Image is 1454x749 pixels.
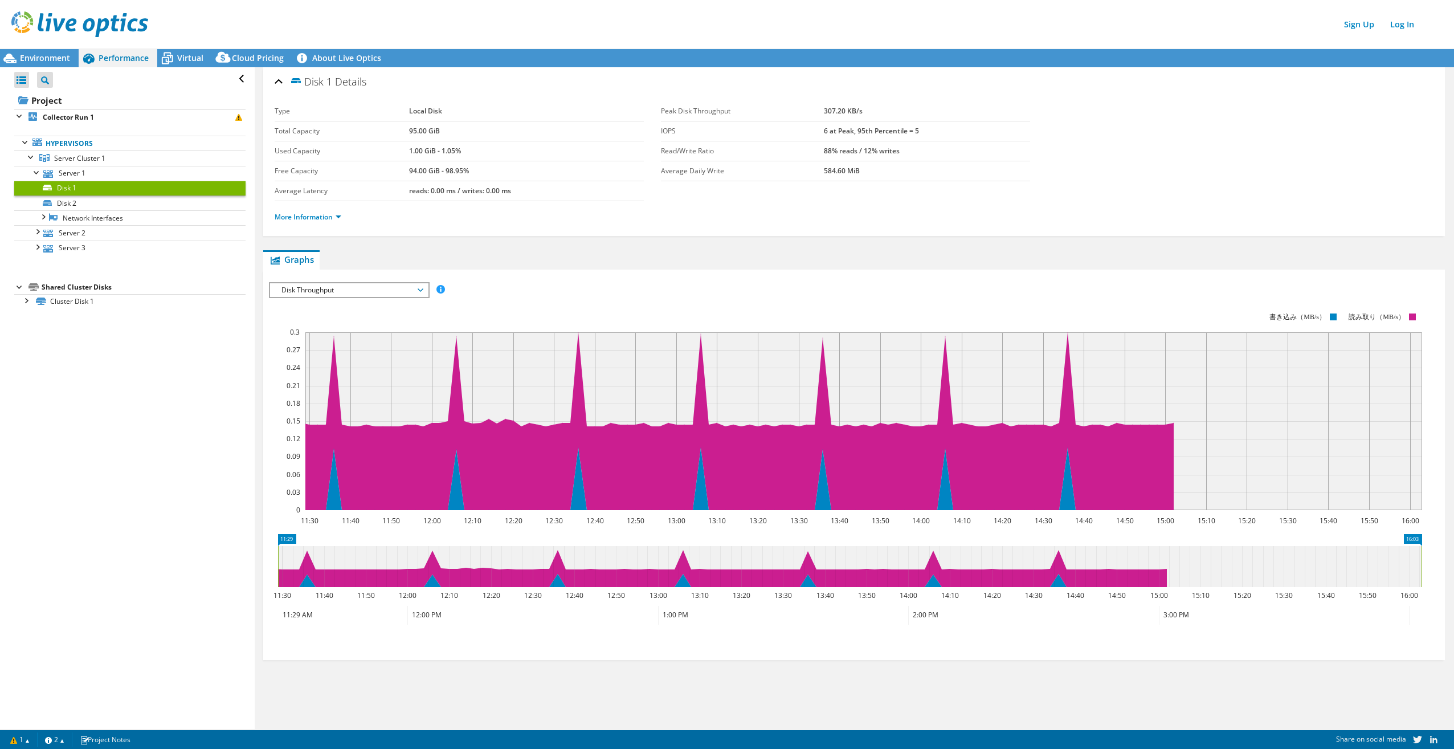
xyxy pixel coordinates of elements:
text: 0.18 [287,398,300,408]
b: 95.00 GiB [409,126,440,136]
text: 13:50 [871,516,889,526]
text: 15:00 [1150,591,1167,600]
text: 12:20 [482,591,500,600]
text: 0.03 [287,487,300,497]
label: Free Capacity [275,165,410,177]
text: 14:10 [953,516,970,526]
b: Collector Run 1 [43,112,94,122]
a: Project Notes [72,732,138,747]
text: 12:10 [440,591,458,600]
text: 0.06 [287,470,300,479]
text: 13:10 [708,516,725,526]
text: 11:40 [315,591,333,600]
text: 0.09 [287,451,300,461]
text: 13:40 [830,516,848,526]
text: 0.27 [287,345,300,355]
text: 11:30 [273,591,291,600]
text: 0.3 [290,327,300,337]
text: 12:00 [423,516,440,526]
span: Share on social media [1336,734,1406,744]
text: 12:40 [565,591,583,600]
text: 14:00 [912,516,929,526]
text: 12:50 [626,516,644,526]
text: 13:00 [667,516,685,526]
span: Environment [20,52,70,63]
a: Project [14,91,246,109]
a: Log In [1384,16,1420,32]
text: 15:40 [1317,591,1334,600]
text: 14:20 [983,591,1000,600]
b: 584.60 MiB [824,166,860,176]
a: More Information [275,212,341,222]
span: Virtual [177,52,203,63]
label: Average Latency [275,185,410,197]
label: Peak Disk Throughput [661,105,824,117]
text: 11:40 [341,516,359,526]
text: 読み取り（MB/s） [1349,313,1405,321]
a: Cluster Disk 1 [14,294,246,309]
text: 14:10 [941,591,958,600]
b: 1.00 GiB - 1.05% [409,146,461,156]
text: 14:50 [1116,516,1133,526]
text: 12:00 [398,591,416,600]
span: Details [335,75,366,88]
text: 13:20 [749,516,766,526]
label: Used Capacity [275,145,410,157]
text: 13:30 [790,516,807,526]
text: 0.24 [287,363,300,372]
text: 0.21 [287,381,300,390]
label: Total Capacity [275,125,410,137]
text: 書き込み（MB/s） [1269,313,1326,321]
span: Disk 1 [289,75,332,88]
span: Performance [99,52,149,63]
text: 11:30 [300,516,318,526]
text: 14:30 [1034,516,1052,526]
text: 16:00 [1401,516,1419,526]
text: 0.15 [287,416,300,426]
text: 15:40 [1319,516,1337,526]
text: 12:10 [463,516,481,526]
text: 14:30 [1024,591,1042,600]
text: 15:10 [1191,591,1209,600]
a: Collector Run 1 [14,109,246,124]
text: 13:40 [816,591,834,600]
text: 12:40 [586,516,603,526]
text: 14:00 [899,591,917,600]
a: Hypervisors [14,136,246,150]
text: 15:20 [1233,591,1251,600]
a: 1 [2,732,38,747]
text: 15:10 [1197,516,1215,526]
label: Average Daily Write [661,165,824,177]
text: 13:20 [732,591,750,600]
text: 0 [296,505,300,515]
span: Cloud Pricing [232,52,284,63]
img: live_optics_svg.svg [11,11,148,37]
b: reads: 0.00 ms / writes: 0.00 ms [409,186,511,196]
b: 307.20 KB/s [824,106,863,116]
text: 15:30 [1279,516,1296,526]
text: 11:50 [382,516,399,526]
a: Network Interfaces [14,210,246,225]
label: Read/Write Ratio [661,145,824,157]
text: 14:20 [993,516,1011,526]
span: Server Cluster 1 [54,153,105,163]
div: Shared Cluster Disks [42,280,246,294]
text: 13:50 [857,591,875,600]
text: 12:30 [545,516,562,526]
text: 15:50 [1360,516,1378,526]
text: 15:20 [1237,516,1255,526]
text: 11:50 [357,591,374,600]
a: Server Cluster 1 [14,150,246,165]
text: 15:00 [1156,516,1174,526]
label: IOPS [661,125,824,137]
a: 2 [37,732,72,747]
text: 13:30 [774,591,791,600]
a: Server 2 [14,225,246,240]
text: 14:40 [1075,516,1092,526]
span: Disk Throughput [276,283,422,297]
a: Disk 2 [14,196,246,210]
span: Graphs [269,254,314,265]
label: Type [275,105,410,117]
text: 12:20 [504,516,522,526]
a: Sign Up [1338,16,1380,32]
